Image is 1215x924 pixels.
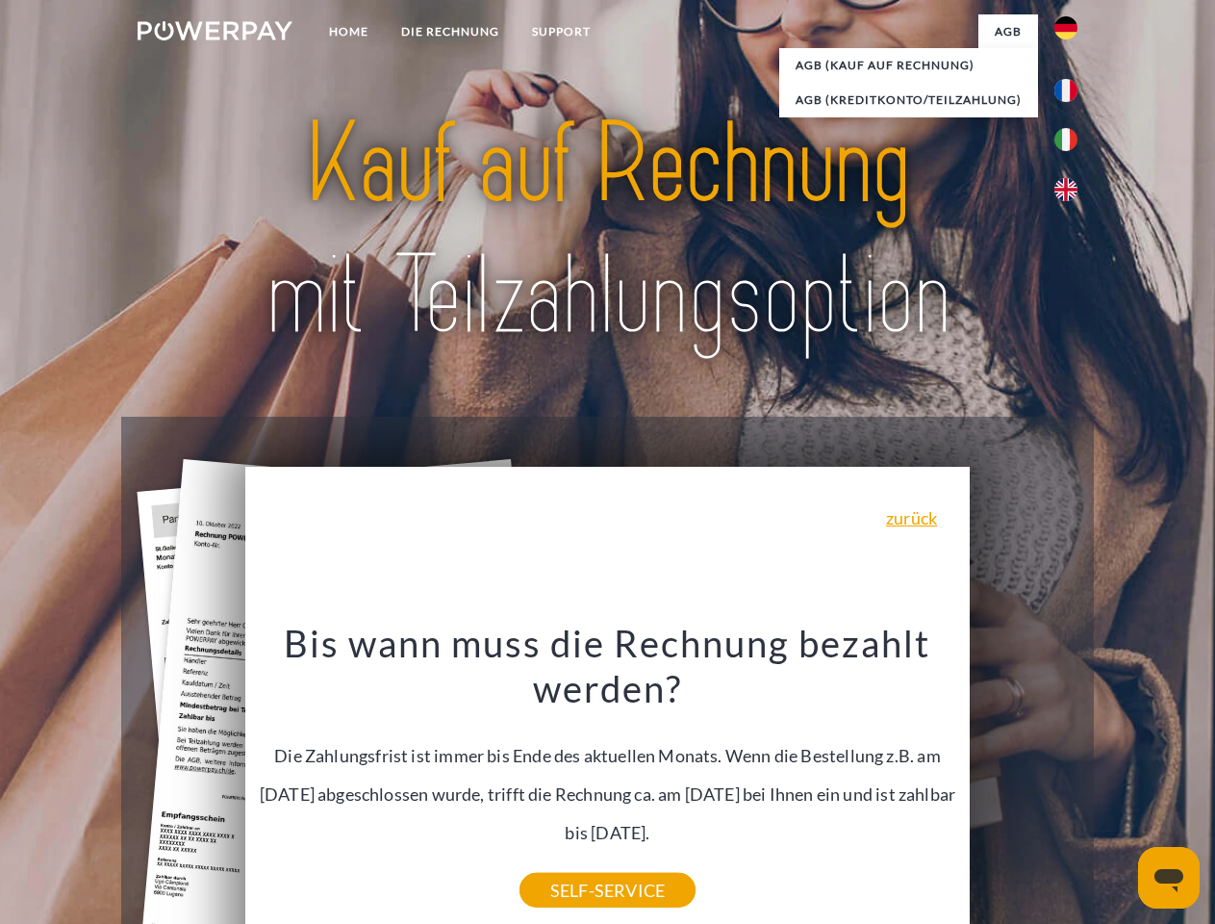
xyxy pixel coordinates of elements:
[519,873,696,908] a: SELF-SERVICE
[779,83,1038,117] a: AGB (Kreditkonto/Teilzahlung)
[886,509,937,526] a: zurück
[385,14,516,49] a: DIE RECHNUNG
[516,14,607,49] a: SUPPORT
[1138,847,1200,909] iframe: Schaltfläche zum Öffnen des Messaging-Fensters
[313,14,385,49] a: Home
[257,620,959,712] h3: Bis wann muss die Rechnung bezahlt werden?
[184,92,1031,369] img: title-powerpay_de.svg
[138,21,292,40] img: logo-powerpay-white.svg
[1054,178,1077,201] img: en
[257,620,959,890] div: Die Zahlungsfrist ist immer bis Ende des aktuellen Monats. Wenn die Bestellung z.B. am [DATE] abg...
[1054,79,1077,102] img: fr
[779,48,1038,83] a: AGB (Kauf auf Rechnung)
[1054,16,1077,39] img: de
[1054,128,1077,151] img: it
[978,14,1038,49] a: agb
